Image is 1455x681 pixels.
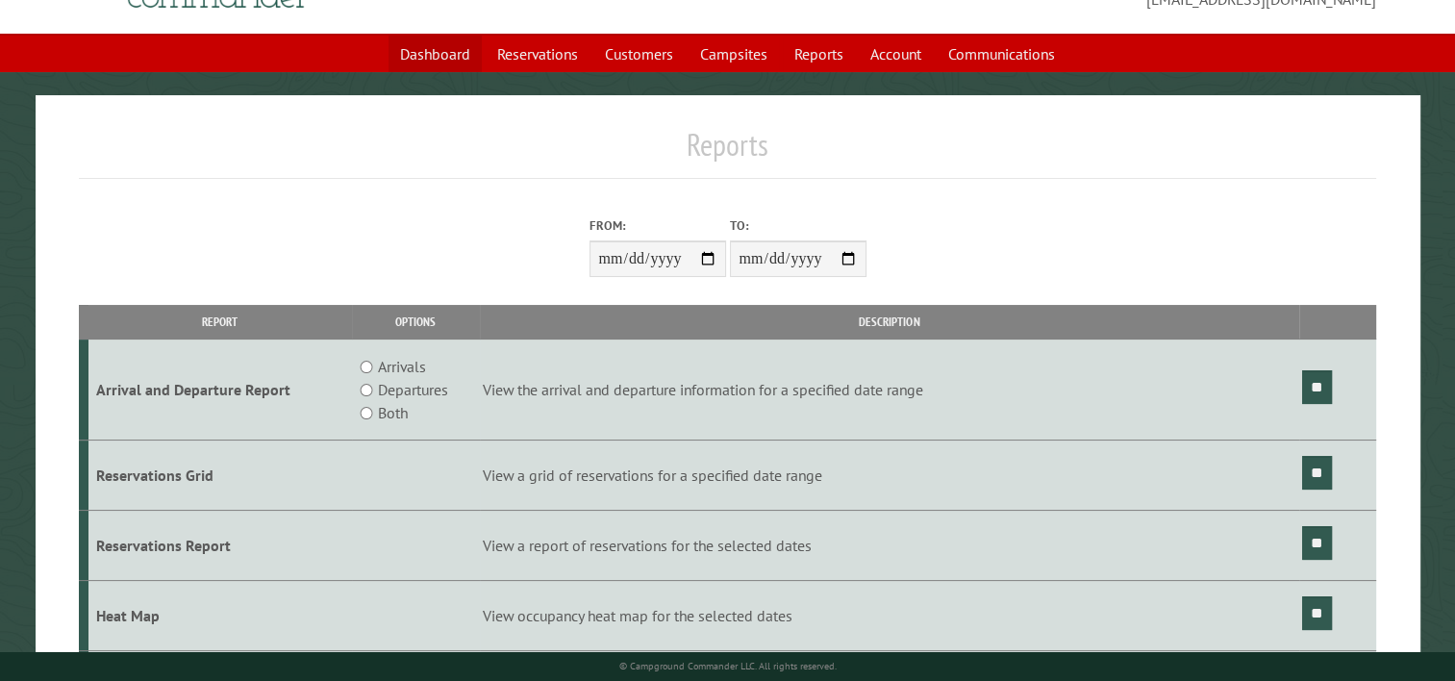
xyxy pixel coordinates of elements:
label: Departures [378,378,448,401]
td: View occupancy heat map for the selected dates [480,580,1299,650]
th: Options [352,305,480,339]
a: Account [859,36,933,72]
td: Reservations Grid [88,441,352,511]
a: Dashboard [389,36,482,72]
a: Reservations [486,36,590,72]
td: View a grid of reservations for a specified date range [480,441,1299,511]
td: Reservations Report [88,510,352,580]
h1: Reports [79,126,1376,179]
label: To: [730,216,866,235]
td: View a report of reservations for the selected dates [480,510,1299,580]
label: From: [590,216,726,235]
td: View the arrival and departure information for a specified date range [480,340,1299,441]
td: Arrival and Departure Report [88,340,352,441]
label: Arrivals [378,355,426,378]
a: Customers [593,36,685,72]
a: Communications [937,36,1066,72]
small: © Campground Commander LLC. All rights reserved. [619,660,837,672]
td: Heat Map [88,580,352,650]
a: Campsites [689,36,779,72]
a: Reports [783,36,855,72]
th: Description [480,305,1299,339]
label: Both [378,401,408,424]
th: Report [88,305,352,339]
